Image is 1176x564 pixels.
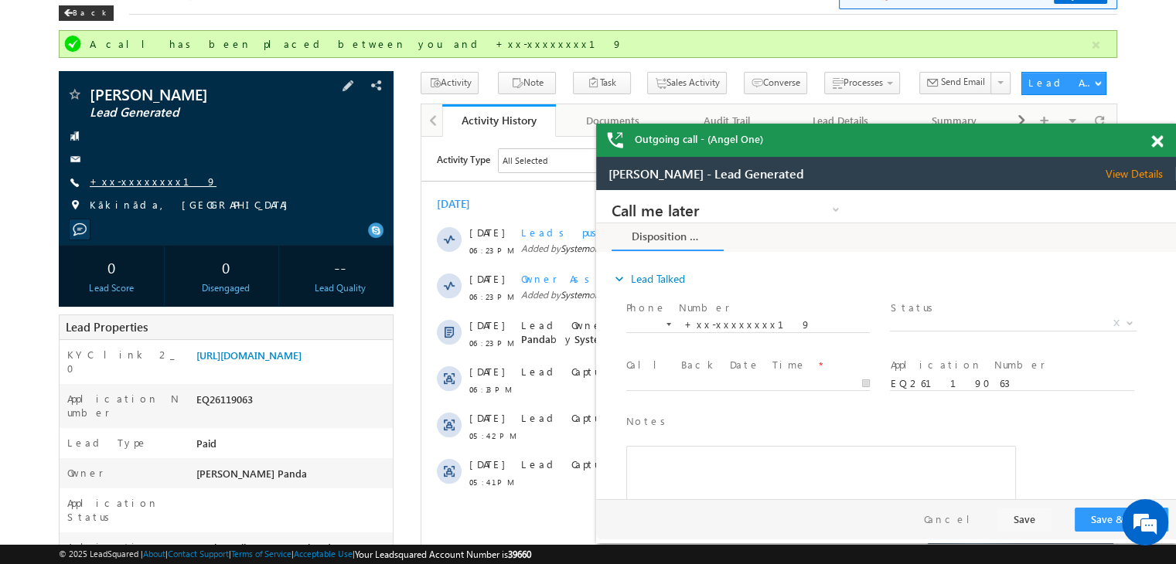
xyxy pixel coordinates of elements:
[635,132,763,146] span: Outgoing call - (Angel One)
[48,321,83,335] span: [DATE]
[254,8,291,45] div: Minimize live chat window
[15,11,247,28] a: Call me later
[266,17,297,31] div: All Time
[20,143,282,430] textarea: Type your message and hit 'Enter'
[30,224,75,239] label: Notes
[15,75,89,103] a: expand_moreLead Talked
[100,182,445,209] span: [PERSON_NAME] Panda
[217,228,288,241] span: details
[30,256,420,342] div: Rich Text Editor, 40788eee-0fb2-11ec-a811-0adc8a9d82c2__tab1__section1__Notes__Lead__0_lsq-form-m...
[139,152,168,164] span: System
[15,60,66,74] div: [DATE]
[294,110,342,125] label: Status
[1028,76,1094,90] div: Lead Actions
[217,321,288,334] span: details
[240,195,315,209] span: Automation
[179,106,245,117] span: [DATE] 06:23 PM
[294,168,448,182] label: Application Number
[59,5,114,21] div: Back
[196,348,302,362] a: [URL][DOMAIN_NAME]
[143,549,165,559] a: About
[90,175,216,188] a: +xx-xxxxxxxx19
[48,199,94,213] span: 06:23 PM
[454,113,544,127] div: Activity History
[177,281,274,295] div: Disengaged
[90,37,1089,51] div: A call has been placed between you and +xx-xxxxxxxx19
[67,348,180,375] label: KYC link 2_0
[81,17,126,31] div: All Selected
[15,33,128,61] a: Disposition Form
[90,87,297,102] span: [PERSON_NAME]
[670,104,784,137] a: Audit Trail
[498,72,556,94] button: Note
[48,153,94,167] span: 06:23 PM
[67,466,104,480] label: Owner
[168,549,229,559] a: Contact Support
[48,228,83,242] span: [DATE]
[421,72,479,94] button: Activity
[796,111,884,130] div: Lead Details
[291,253,389,281] div: --
[824,72,900,94] button: Processes
[30,110,134,125] label: Phone Number
[63,253,160,281] div: 0
[48,89,83,103] span: [DATE]
[291,281,389,295] div: Lead Quality
[294,549,353,559] a: Acceptable Use
[517,126,523,140] span: X
[12,10,208,24] span: [PERSON_NAME] - Lead Generated
[59,5,121,18] a: Back
[67,496,180,524] label: Application Status
[26,81,65,101] img: d_60004797649_company_0_60004797649
[48,292,94,306] span: 05:42 PM
[63,281,160,295] div: Lead Score
[15,12,213,26] span: Call me later
[177,253,274,281] div: 0
[556,104,670,137] a: Documents
[15,81,31,97] i: expand_more
[510,10,580,24] span: View Details
[573,72,631,94] button: Task
[100,135,279,148] span: Owner Assignment Date
[100,151,609,165] span: Added by on
[844,76,883,88] span: Processes
[30,168,210,182] label: Call Back Date Time
[919,72,992,94] button: Send Email
[100,228,609,242] div: .
[911,111,998,130] div: Summary
[66,319,148,335] span: Lead Properties
[196,467,307,480] span: [PERSON_NAME] Panda
[100,321,205,334] span: Lead Capture:
[508,549,531,560] span: 39660
[100,182,445,209] span: Lead Owner changed from to by through .
[100,228,205,241] span: Lead Capture:
[100,274,609,288] div: .
[59,547,531,562] span: © 2025 LeadSquared | | | | |
[210,443,281,464] em: Start Chat
[683,111,770,130] div: Audit Trail
[193,436,393,457] div: Paid
[193,392,393,413] div: EQ26119063
[100,89,279,102] span: Leads pushed - RYNG
[898,104,1012,137] a: Summary
[48,107,94,121] span: 06:23 PM
[179,152,245,164] span: [DATE] 06:23 PM
[568,111,656,130] div: Documents
[90,198,295,213] span: Kākināda, [GEOGRAPHIC_DATA]
[67,436,148,450] label: Lead Type
[941,75,985,89] span: Send Email
[153,195,187,209] span: System
[77,12,193,36] div: All Selected
[139,106,168,117] span: System
[80,81,260,101] div: Chat with us now
[442,104,556,137] a: Activity History
[15,12,69,35] span: Activity Type
[48,246,94,260] span: 06:13 PM
[355,549,531,560] span: Your Leadsquared Account Number is
[233,12,254,35] span: Time
[100,321,609,335] div: .
[784,104,898,137] a: Lead Details
[217,274,288,287] span: details
[100,274,205,287] span: Lead Capture:
[1021,72,1106,95] button: Lead Actions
